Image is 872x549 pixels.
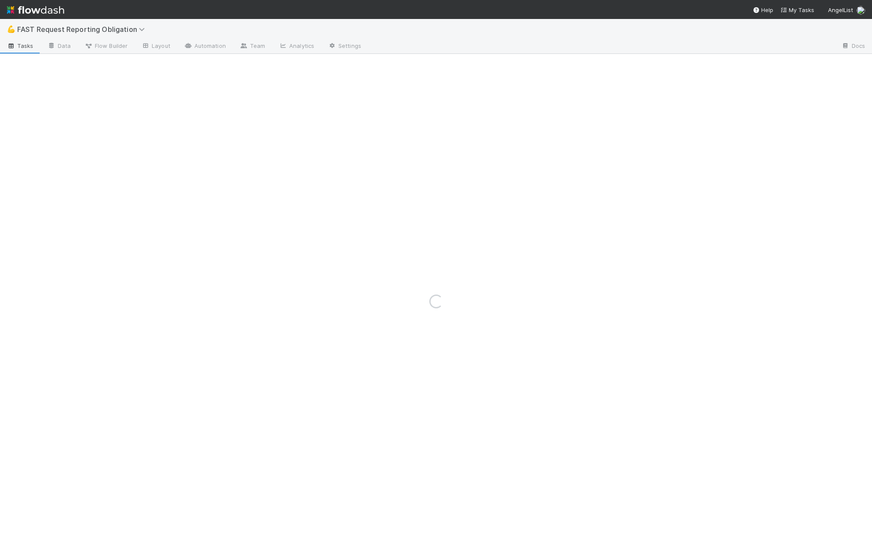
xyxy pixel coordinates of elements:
a: My Tasks [780,6,814,14]
a: Layout [134,40,177,53]
a: Analytics [272,40,321,53]
span: FAST Request Reporting Obligation [17,25,149,34]
span: Tasks [7,41,34,50]
img: logo-inverted-e16ddd16eac7371096b0.svg [7,3,64,17]
a: Settings [321,40,368,53]
a: Team [233,40,272,53]
a: Flow Builder [78,40,134,53]
a: Automation [177,40,233,53]
span: Flow Builder [84,41,128,50]
span: My Tasks [780,6,814,13]
a: Docs [834,40,872,53]
span: 💪 [7,25,16,33]
span: AngelList [828,6,853,13]
img: avatar_c0d2ec3f-77e2-40ea-8107-ee7bdb5edede.png [856,6,865,15]
a: Data [41,40,78,53]
div: Help [753,6,773,14]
